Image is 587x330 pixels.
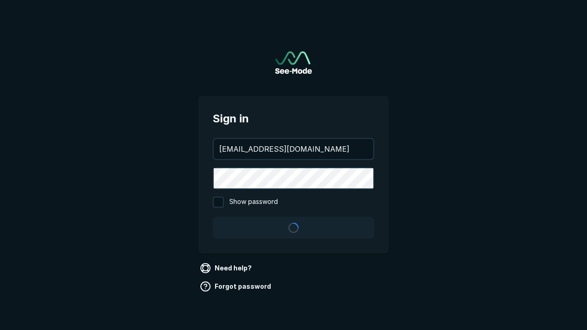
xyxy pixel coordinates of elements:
input: your@email.com [214,139,373,159]
a: Go to sign in [275,51,312,74]
a: Forgot password [198,279,275,294]
img: See-Mode Logo [275,51,312,74]
span: Sign in [213,110,374,127]
a: Need help? [198,261,255,275]
span: Show password [229,197,278,208]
